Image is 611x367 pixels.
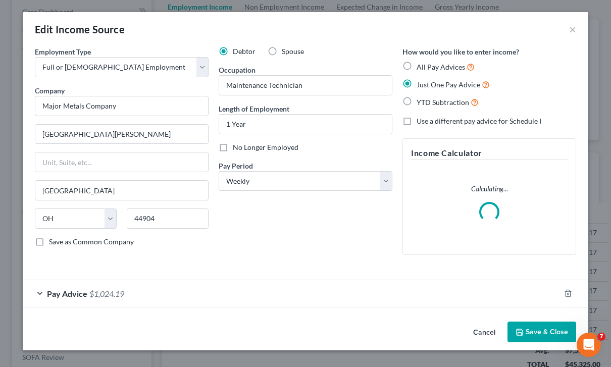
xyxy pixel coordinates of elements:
[465,323,503,343] button: Cancel
[417,63,465,71] span: All Pay Advices
[35,181,208,200] input: Enter city...
[402,46,519,57] label: How would you like to enter income?
[35,22,125,36] div: Edit Income Source
[219,65,256,75] label: Occupation
[597,333,605,341] span: 7
[417,98,469,107] span: YTD Subtraction
[411,147,568,160] h5: Income Calculator
[35,86,65,95] span: Company
[89,289,124,298] span: $1,024.19
[507,322,576,343] button: Save & Close
[127,208,209,229] input: Enter zip...
[35,152,208,172] input: Unit, Suite, etc...
[233,47,256,56] span: Debtor
[417,117,541,125] span: Use a different pay advice for Schedule I
[219,76,392,95] input: --
[35,47,91,56] span: Employment Type
[35,125,208,144] input: Enter address...
[411,184,568,194] p: Calculating...
[569,23,576,35] button: ×
[35,96,209,116] input: Search company by name...
[219,103,289,114] label: Length of Employment
[219,115,392,134] input: ex: 2 years
[219,162,253,170] span: Pay Period
[47,289,87,298] span: Pay Advice
[233,143,298,151] span: No Longer Employed
[282,47,304,56] span: Spouse
[417,80,480,89] span: Just One Pay Advice
[577,333,601,357] iframe: Intercom live chat
[49,237,134,246] span: Save as Common Company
